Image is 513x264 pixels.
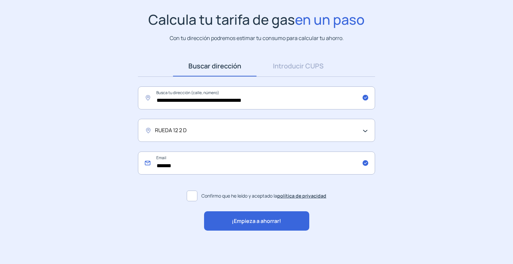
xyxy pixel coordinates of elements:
[170,34,344,42] p: Con tu dirección podremos estimar tu consumo para calcular tu ahorro.
[295,10,365,29] span: en un paso
[232,217,281,226] span: ¡Empieza a ahorrar!
[201,192,326,200] span: Confirmo que he leído y aceptado la
[277,193,326,199] a: política de privacidad
[155,126,187,135] span: RUEDA 12 2 D
[256,56,340,76] a: Introducir CUPS
[148,11,365,28] h1: Calcula tu tarifa de gas
[173,56,256,76] a: Buscar dirección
